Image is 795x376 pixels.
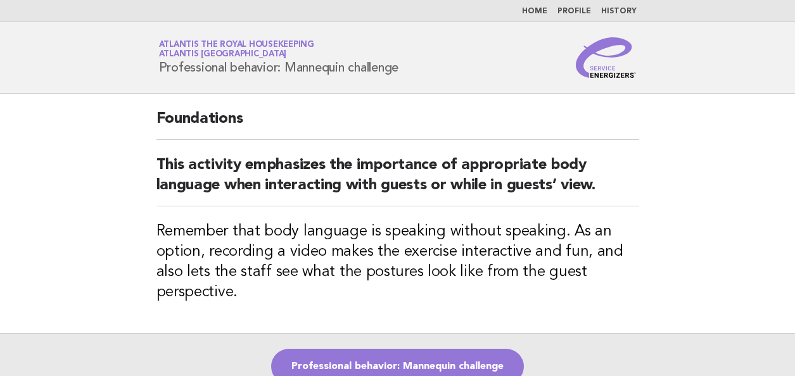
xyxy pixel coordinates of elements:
[601,8,637,15] a: History
[156,155,639,206] h2: This activity emphasizes the importance of appropriate body language when interacting with guests...
[159,51,287,59] span: Atlantis [GEOGRAPHIC_DATA]
[522,8,547,15] a: Home
[159,41,314,58] a: Atlantis the Royal HousekeepingAtlantis [GEOGRAPHIC_DATA]
[557,8,591,15] a: Profile
[156,222,639,303] h3: Remember that body language is speaking without speaking. As an option, recording a video makes t...
[156,109,639,140] h2: Foundations
[159,41,399,74] h1: Professional behavior: Mannequin challenge
[576,37,637,78] img: Service Energizers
